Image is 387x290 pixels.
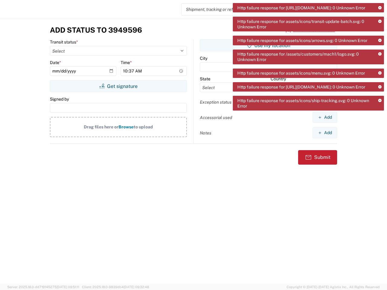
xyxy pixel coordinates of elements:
[237,84,365,90] span: Http failure response for [URL][DOMAIN_NAME]: 0 Unknown Error
[84,124,119,129] span: Drag files here or
[181,4,338,15] input: Shipment, tracking or reference number
[200,115,232,120] label: Accessorial used
[57,285,79,289] span: [DATE] 09:51:11
[50,80,187,92] button: Get signature
[298,150,337,165] button: Submit
[200,130,211,136] label: Notes
[237,38,367,43] span: Http failure response for assets/icons/arrows.svg: 0 Unknown Error
[237,70,365,76] span: Http failure response for assets/icons/menu.svg: 0 Unknown Error
[237,5,365,11] span: Http failure response for [URL][DOMAIN_NAME]: 0 Unknown Error
[237,51,374,62] span: Http failure response for /assets/customers/mach1/logo.svg: 0 Unknown Error
[134,124,153,129] span: to upload
[313,127,337,138] button: Add
[82,285,149,289] span: Client: 2025.18.0-9839db4
[200,99,232,105] label: Exception status
[119,124,134,129] span: Browse
[237,98,374,109] span: Http failure response for assets/icons/ship-tracking.svg: 0 Unknown Error
[237,19,374,30] span: Http failure response for assets/icons/transit-update-batch.svg: 0 Unknown Error
[121,60,132,65] label: Time
[50,60,61,65] label: Date
[7,285,79,289] span: Server: 2025.18.0-dd719145275
[200,76,210,82] label: State
[50,39,78,45] label: Transit status
[200,56,207,61] label: City
[313,112,337,123] button: Add
[50,26,142,34] h3: Add Status to 3949596
[124,285,149,289] span: [DATE] 09:32:48
[200,39,337,51] button: Use my location
[287,284,380,290] span: Copyright © [DATE]-[DATE] Agistix Inc., All Rights Reserved
[50,96,69,102] label: Signed by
